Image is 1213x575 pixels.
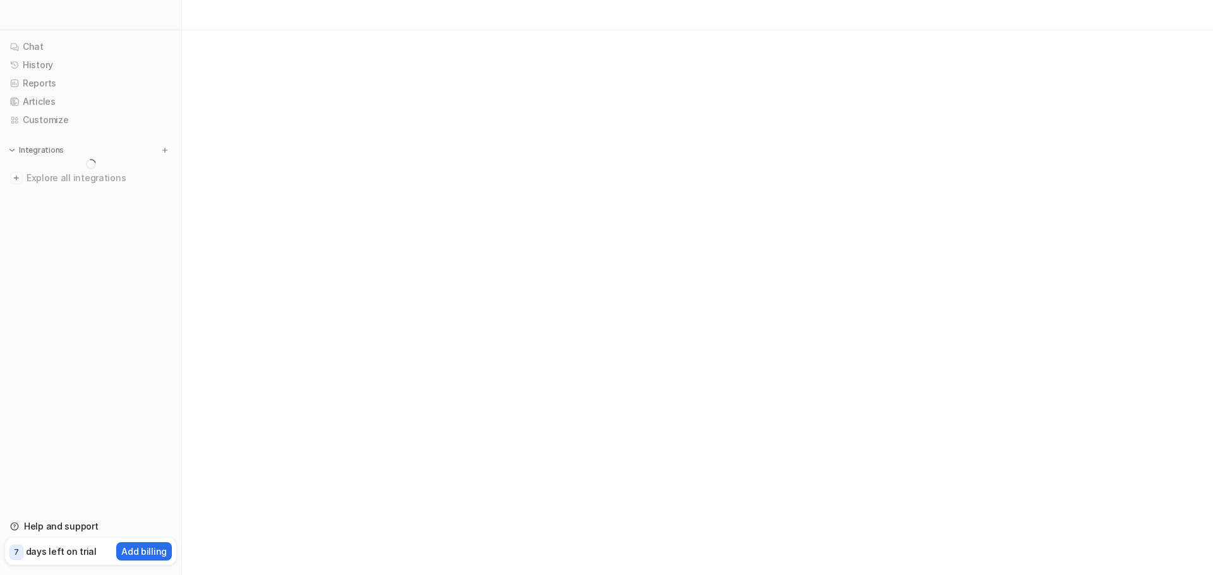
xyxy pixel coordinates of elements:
[8,146,16,155] img: expand menu
[19,145,64,155] p: Integrations
[5,144,68,157] button: Integrations
[5,111,176,129] a: Customize
[121,545,167,558] p: Add billing
[5,56,176,74] a: History
[10,172,23,184] img: explore all integrations
[5,169,176,187] a: Explore all integrations
[26,545,97,558] p: days left on trial
[14,547,19,558] p: 7
[5,518,176,535] a: Help and support
[116,542,172,560] button: Add billing
[160,146,169,155] img: menu_add.svg
[5,93,176,110] a: Articles
[5,74,176,92] a: Reports
[5,38,176,56] a: Chat
[27,168,171,188] span: Explore all integrations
